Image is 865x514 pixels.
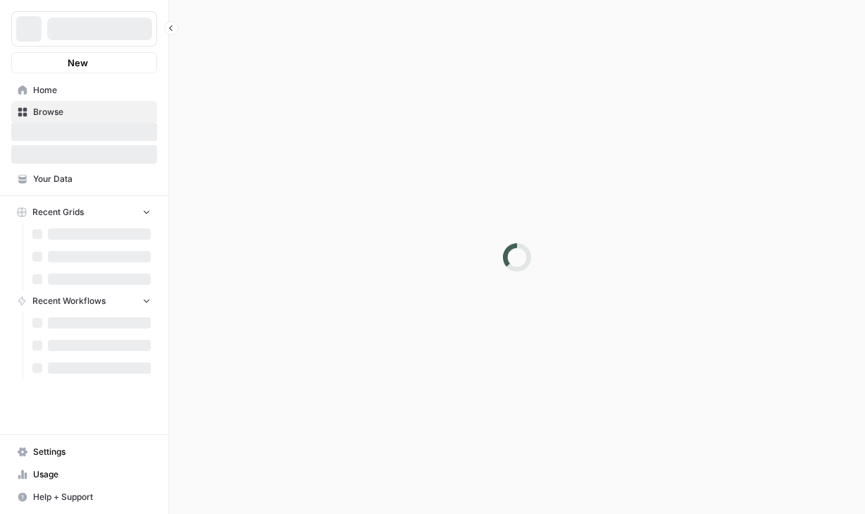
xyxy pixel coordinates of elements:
[33,468,151,481] span: Usage
[33,106,151,118] span: Browse
[11,101,157,123] a: Browse
[68,56,88,70] span: New
[32,295,106,307] span: Recent Workflows
[11,290,157,312] button: Recent Workflows
[11,463,157,486] a: Usage
[33,446,151,458] span: Settings
[11,52,157,73] button: New
[11,168,157,190] a: Your Data
[33,84,151,97] span: Home
[11,79,157,102] a: Home
[33,491,151,503] span: Help + Support
[11,486,157,508] button: Help + Support
[32,206,84,219] span: Recent Grids
[33,173,151,185] span: Your Data
[11,441,157,463] a: Settings
[11,202,157,223] button: Recent Grids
